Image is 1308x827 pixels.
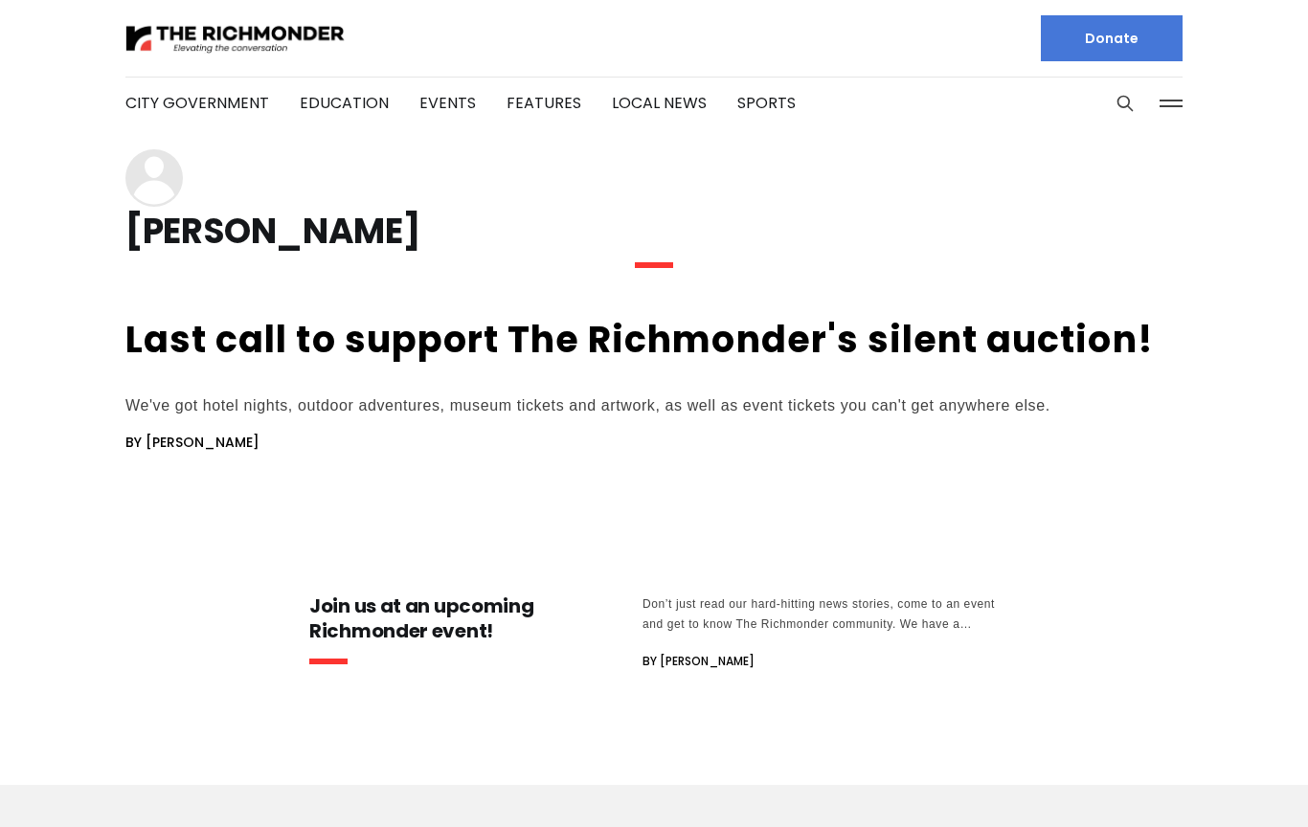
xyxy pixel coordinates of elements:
[125,433,259,452] span: By [PERSON_NAME]
[1145,733,1308,827] iframe: portal-trigger
[643,594,999,635] div: Don’t just read our hard-hitting news stories, come to an event and get to know The Richmonder co...
[309,593,566,643] h3: Join us at an upcoming Richmonder event!
[125,92,269,114] a: City Government
[1041,15,1183,61] a: Donate
[125,314,1154,365] a: Last call to support The Richmonder's silent auction!
[309,593,999,680] a: Join us at an upcoming Richmonder event! Don’t just read our hard-hitting news stories, come to a...
[419,92,476,114] a: Events
[1111,89,1139,118] button: Search this site
[737,92,796,114] a: Sports
[125,22,346,56] img: The Richmonder
[125,216,1183,247] h1: [PERSON_NAME]
[643,650,755,673] span: By [PERSON_NAME]
[300,92,389,114] a: Education
[507,92,581,114] a: Features
[125,395,1183,415] div: We've got hotel nights, outdoor adventures, museum tickets and artwork, as well as event tickets ...
[612,92,707,114] a: Local News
